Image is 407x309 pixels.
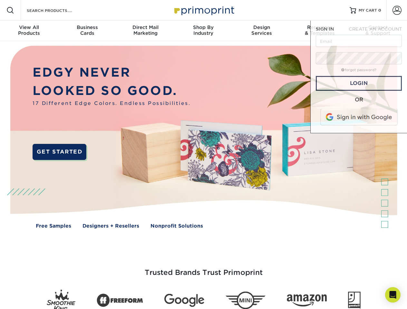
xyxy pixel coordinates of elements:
[291,21,349,41] a: Resources& Templates
[116,21,174,41] a: Direct MailMarketing
[164,294,204,307] img: Google
[33,144,86,160] a: GET STARTED
[33,100,190,107] span: 17 Different Edge Colors. Endless Possibilities.
[291,24,349,36] div: & Templates
[174,21,232,41] a: Shop ByIndustry
[36,222,71,230] a: Free Samples
[33,82,190,100] p: LOOKED SO GOOD.
[291,24,349,30] span: Resources
[116,24,174,30] span: Direct Mail
[316,76,402,91] a: Login
[58,24,116,36] div: Cards
[385,287,401,303] div: Open Intercom Messenger
[233,24,291,30] span: Design
[378,8,381,13] span: 0
[316,26,334,32] span: SIGN IN
[15,253,392,285] h3: Trusted Brands Trust Primoprint
[233,21,291,41] a: DesignServices
[150,222,203,230] a: Nonprofit Solutions
[174,24,232,30] span: Shop By
[116,24,174,36] div: Marketing
[233,24,291,36] div: Services
[171,3,236,17] img: Primoprint
[348,292,361,309] img: Goodwill
[58,24,116,30] span: Business
[316,35,402,47] input: Email
[26,6,89,14] input: SEARCH PRODUCTS.....
[349,26,402,32] span: CREATE AN ACCOUNT
[82,222,139,230] a: Designers + Resellers
[287,295,327,307] img: Amazon
[316,96,402,104] div: OR
[359,8,377,13] span: MY CART
[174,24,232,36] div: Industry
[58,21,116,41] a: BusinessCards
[33,63,190,82] p: EDGY NEVER
[341,68,376,72] a: forgot password?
